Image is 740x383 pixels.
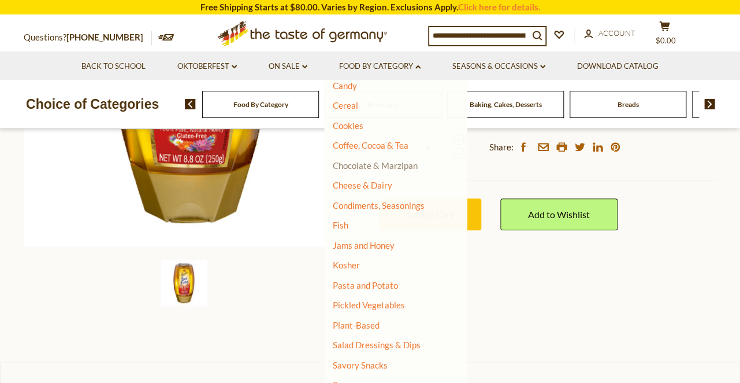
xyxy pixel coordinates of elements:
a: Jams and Honey [333,240,395,251]
button: $0.00 [648,21,682,50]
a: Candy [333,80,357,91]
a: Click here for details. [458,2,540,12]
a: Breads [618,100,639,109]
a: Pickled Vegetables [333,300,405,310]
img: Langnese Bee Easy Wild Flower Honey [161,260,207,306]
a: Plant-Based [333,320,380,330]
a: On Sale [269,60,307,73]
p: Questions? [24,30,152,45]
a: Chocolate & Marzipan [333,160,418,171]
a: Account [584,27,635,40]
a: Download Catalog [577,60,658,73]
img: next arrow [704,99,715,109]
a: Pasta and Potato [333,280,398,290]
a: Back to School [81,60,146,73]
a: Cereal [333,100,358,111]
img: previous arrow [185,99,196,109]
a: Food By Category [233,100,288,109]
a: Cookies [333,120,363,131]
span: $0.00 [656,36,676,45]
a: Condiments, Seasonings [333,200,425,211]
a: [PHONE_NUMBER] [66,32,143,42]
a: Savory Snacks [333,360,388,370]
a: Salad Dressings & Dips [333,340,421,350]
span: Share: [489,140,514,154]
a: Coffee, Cocoa & Tea [333,140,408,150]
a: Food By Category [339,60,421,73]
a: Baking, Cakes, Desserts [470,100,542,109]
a: Kosher [333,260,360,270]
a: Cheese & Dairy [333,180,392,190]
a: Fish [333,220,348,230]
a: Add to Wishlist [500,198,618,230]
a: Seasons & Occasions [452,60,545,73]
span: Account [598,28,635,38]
a: Oktoberfest [177,60,237,73]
